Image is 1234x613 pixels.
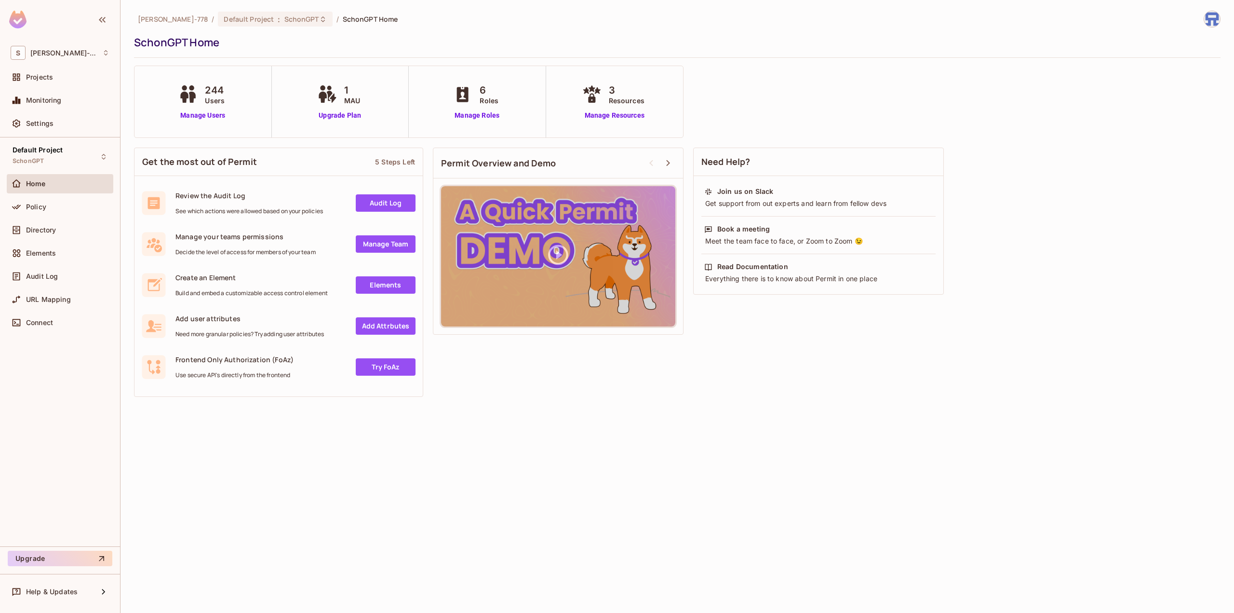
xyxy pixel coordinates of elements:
[212,14,214,24] li: /
[356,276,416,294] a: Elements
[609,83,644,97] span: 3
[315,110,365,121] a: Upgrade Plan
[26,249,56,257] span: Elements
[344,95,360,106] span: MAU
[704,274,933,284] div: Everything there is to know about Permit in one place
[277,15,281,23] span: :
[717,262,788,272] div: Read Documentation
[175,371,294,379] span: Use secure API's directly from the frontend
[175,232,316,241] span: Manage your teams permissions
[142,156,257,168] span: Get the most out of Permit
[480,95,498,106] span: Roles
[717,224,770,234] div: Book a meeting
[26,96,62,104] span: Monitoring
[26,226,56,234] span: Directory
[176,110,229,121] a: Manage Users
[26,272,58,280] span: Audit Log
[224,14,274,24] span: Default Project
[26,203,46,211] span: Policy
[134,35,1216,50] div: SchonGPT Home
[375,157,415,166] div: 5 Steps Left
[26,319,53,327] span: Connect
[704,236,933,246] div: Meet the team face to face, or Zoom to Zoom 😉
[336,14,339,24] li: /
[175,289,328,297] span: Build and embed a customizable access control element
[26,296,71,303] span: URL Mapping
[175,191,323,200] span: Review the Audit Log
[480,83,498,97] span: 6
[13,146,63,154] span: Default Project
[343,14,398,24] span: SchonGPT Home
[356,194,416,212] a: Audit Log
[356,235,416,253] a: Manage Team
[138,14,208,24] span: the active workspace
[356,358,416,376] a: Try FoAz
[284,14,319,24] span: SchonGPT
[26,588,78,596] span: Help & Updates
[26,180,46,188] span: Home
[701,156,751,168] span: Need Help?
[175,207,323,215] span: See which actions were allowed based on your policies
[1204,11,1220,27] img: kzhu@schonfeld.com
[205,95,225,106] span: Users
[26,120,54,127] span: Settings
[13,157,44,165] span: SchonGPT
[451,110,503,121] a: Manage Roles
[580,110,649,121] a: Manage Resources
[26,73,53,81] span: Projects
[356,317,416,335] a: Add Attrbutes
[9,11,27,28] img: SReyMgAAAABJRU5ErkJggg==
[609,95,644,106] span: Resources
[175,330,324,338] span: Need more granular policies? Try adding user attributes
[441,157,556,169] span: Permit Overview and Demo
[8,551,112,566] button: Upgrade
[205,83,225,97] span: 244
[30,49,97,57] span: Workspace: Scott-778
[11,46,26,60] span: S
[175,355,294,364] span: Frontend Only Authorization (FoAz)
[704,199,933,208] div: Get support from out experts and learn from fellow devs
[175,314,324,323] span: Add user attributes
[344,83,360,97] span: 1
[717,187,773,196] div: Join us on Slack
[175,248,316,256] span: Decide the level of access for members of your team
[175,273,328,282] span: Create an Element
